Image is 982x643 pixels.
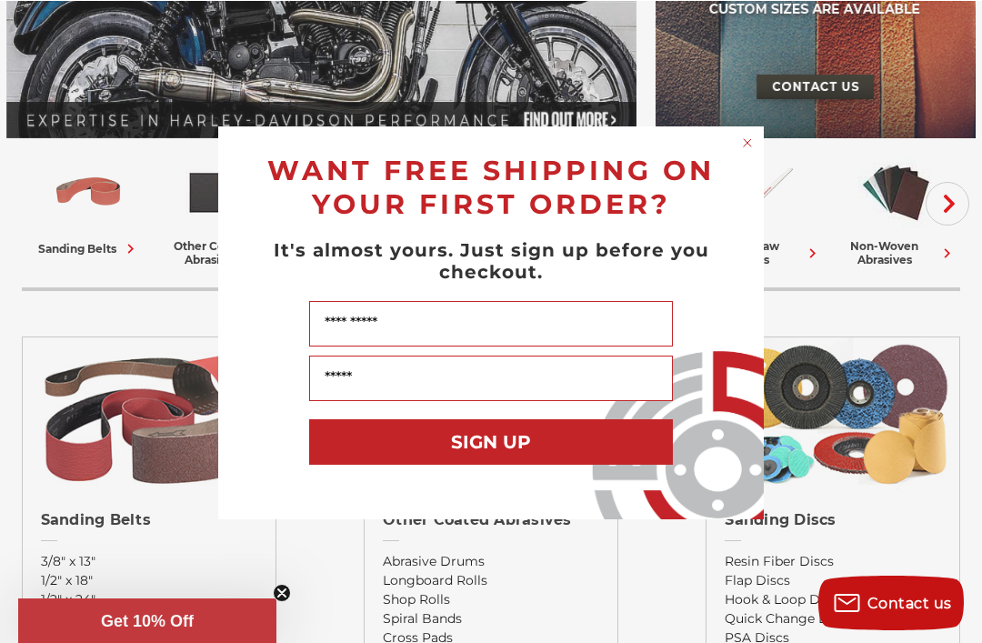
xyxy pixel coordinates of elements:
[309,418,673,464] button: SIGN UP
[867,594,952,611] span: Contact us
[274,238,709,282] span: It's almost yours. Just sign up before you checkout.
[818,575,964,629] button: Contact us
[738,133,757,151] button: Close dialog
[267,153,715,220] span: WANT FREE SHIPPING ON YOUR FIRST ORDER?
